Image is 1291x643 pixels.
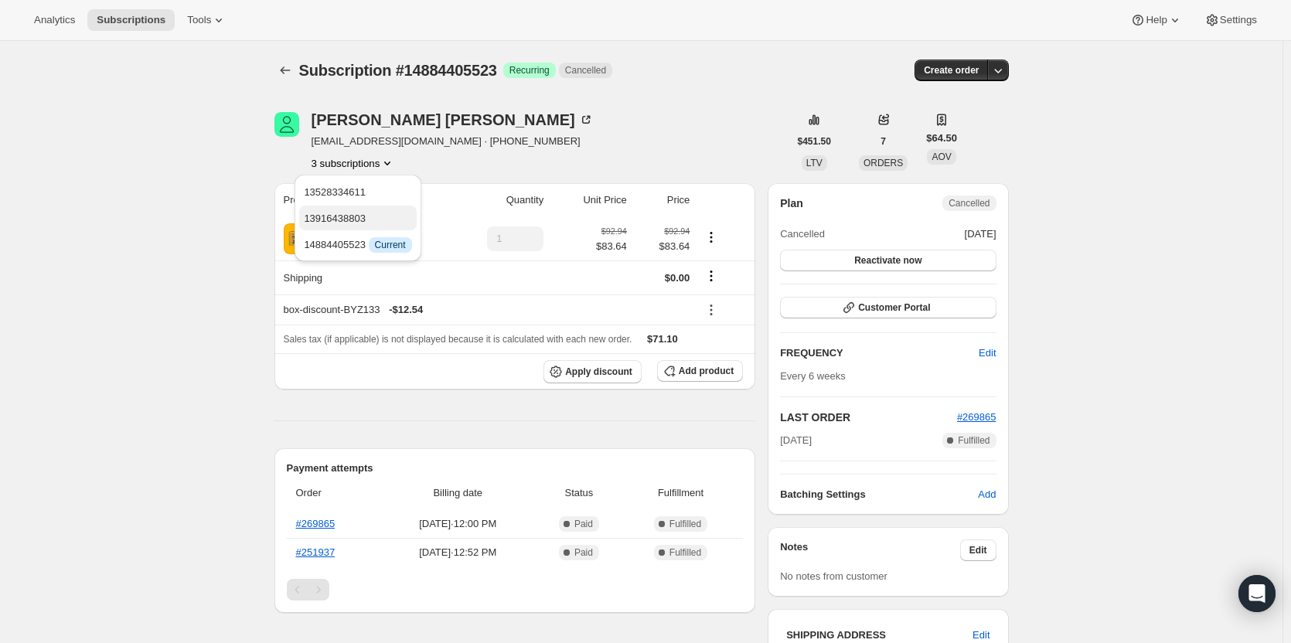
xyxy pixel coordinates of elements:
span: 13528334611 [304,186,366,198]
button: Product actions [699,229,724,246]
button: Settings [1195,9,1266,31]
button: Tools [178,9,236,31]
span: $64.50 [926,131,957,146]
span: - $12.54 [389,302,423,318]
div: box-discount-BYZ133 [284,302,690,318]
span: [DATE] · 12:00 PM [386,516,531,532]
span: Customer Portal [858,301,930,314]
span: AOV [932,151,951,162]
span: Paid [574,546,593,559]
button: #269865 [957,410,996,425]
button: 13916438803 [299,206,416,230]
span: Create order [924,64,979,77]
nav: Pagination [287,579,744,600]
span: Billing date [386,485,531,501]
span: Add product [679,365,734,377]
h2: Plan [780,196,803,211]
span: Analytics [34,14,75,26]
span: $0.00 [665,272,690,284]
span: $83.64 [596,239,627,254]
span: Help [1146,14,1167,26]
span: Subscriptions [97,14,165,26]
span: Every 6 weeks [780,370,846,382]
span: [DATE] [780,433,812,448]
span: Cancelled [949,197,990,209]
a: #269865 [296,518,336,529]
span: Settings [1220,14,1257,26]
span: [DATE] [965,226,996,242]
th: Quantity [445,183,548,217]
span: 13916438803 [304,213,366,224]
span: Edit [979,345,996,361]
a: #269865 [957,411,996,423]
button: Customer Portal [780,297,996,318]
h3: Notes [780,539,960,561]
button: Add [969,482,1005,507]
span: LTV [806,158,823,168]
span: Subscription #14884405523 [299,62,497,79]
span: 7 [881,135,886,148]
span: ORDERS [864,158,903,168]
button: Apply discount [543,360,642,383]
span: [EMAIL_ADDRESS][DOMAIN_NAME] · [PHONE_NUMBER] [312,134,594,149]
span: No notes from customer [780,570,887,582]
button: $451.50 [789,131,840,152]
button: Subscriptions [274,60,296,81]
button: Create order [915,60,988,81]
th: Shipping [274,260,445,294]
span: Tools [187,14,211,26]
span: $451.50 [798,135,831,148]
span: Edit [973,628,990,643]
small: $92.94 [664,226,690,236]
span: Fulfilled [669,518,701,530]
button: 7 [871,131,895,152]
span: Fulfilled [669,546,701,559]
button: Add product [657,360,743,382]
div: [PERSON_NAME] [PERSON_NAME] [312,112,594,128]
th: Order [287,476,381,510]
span: $71.10 [647,333,678,345]
span: Fulfilled [958,434,990,447]
button: Help [1121,9,1191,31]
span: [DATE] · 12:52 PM [386,545,531,560]
button: 13528334611 [299,179,416,204]
button: Analytics [25,9,84,31]
button: Shipping actions [699,267,724,284]
span: Sales tax (if applicable) is not displayed because it is calculated with each new order. [284,334,632,345]
span: Paid [574,518,593,530]
h2: LAST ORDER [780,410,957,425]
button: Edit [969,341,1005,366]
button: Edit [960,539,996,561]
button: Product actions [312,155,396,171]
span: Cancelled [565,64,606,77]
button: Reactivate now [780,250,996,271]
h3: SHIPPING ADDRESS [786,628,973,643]
span: Lori Hicks [274,112,299,137]
h2: Payment attempts [287,461,744,476]
h2: FREQUENCY [780,345,979,361]
span: Recurring [509,64,550,77]
span: Fulfillment [628,485,734,501]
span: Add [978,487,996,502]
button: 14884405523 InfoCurrent [299,232,416,257]
th: Price [632,183,695,217]
th: Product [274,183,445,217]
span: Status [540,485,618,501]
span: Cancelled [780,226,825,242]
span: Reactivate now [854,254,921,267]
span: Apply discount [565,366,632,378]
a: #251937 [296,546,336,558]
img: product img [284,223,315,254]
div: Open Intercom Messenger [1238,575,1276,612]
h6: Batching Settings [780,487,978,502]
span: Current [375,239,406,251]
span: 14884405523 [304,239,411,250]
button: Subscriptions [87,9,175,31]
th: Unit Price [548,183,632,217]
span: Edit [969,544,987,556]
span: $83.64 [636,239,690,254]
small: $92.94 [601,226,627,236]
